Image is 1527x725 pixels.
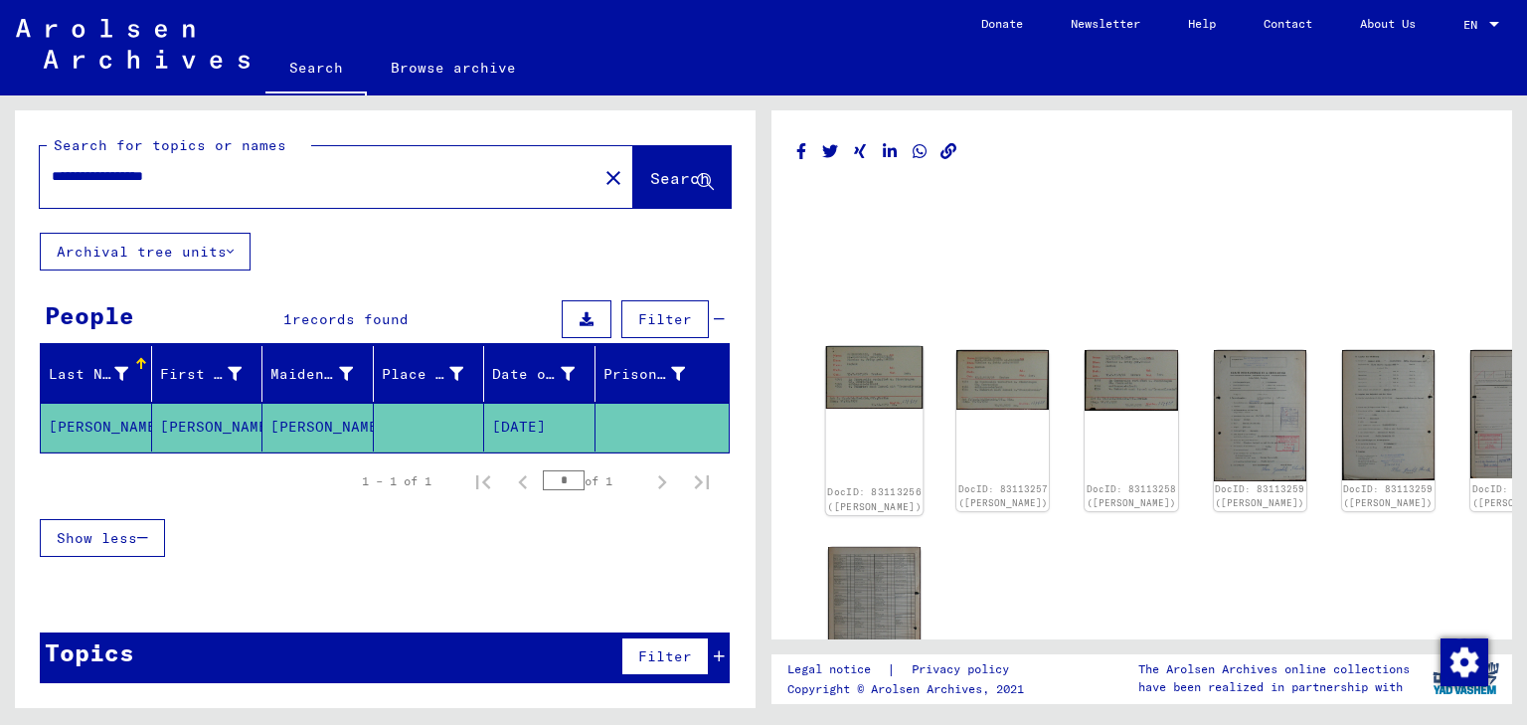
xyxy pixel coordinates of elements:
div: First Name [160,364,243,385]
span: Filter [638,310,692,328]
div: Place of Birth [382,358,489,390]
a: Legal notice [787,659,887,680]
mat-cell: [PERSON_NAME] [41,403,152,452]
div: People [45,297,134,333]
a: DocID: 83113257 ([PERSON_NAME]) [958,483,1048,508]
button: Show less [40,519,165,557]
mat-cell: [PERSON_NAME] [152,403,263,452]
span: Search [650,168,710,188]
div: 1 – 1 of 1 [362,472,431,490]
mat-label: Search for topics or names [54,136,286,154]
div: Date of Birth [492,358,599,390]
div: Date of Birth [492,364,575,385]
img: Change consent [1441,638,1488,686]
button: Next page [642,461,682,501]
button: Share on Facebook [791,139,812,164]
a: DocID: 83113258 ([PERSON_NAME]) [1087,483,1176,508]
img: 001.jpg [1214,350,1306,480]
div: Prisoner # [603,358,711,390]
img: 001.jpg [826,346,924,409]
button: Share on LinkedIn [880,139,901,164]
div: Last Name [49,358,153,390]
img: 002.jpg [1342,350,1435,480]
img: yv_logo.png [1429,653,1503,703]
mat-header-cell: Date of Birth [484,346,595,402]
img: 001.jpg [956,350,1049,410]
a: DocID: 83113259 ([PERSON_NAME]) [1343,483,1433,508]
p: have been realized in partnership with [1138,678,1410,696]
button: Last page [682,461,722,501]
button: Share on Twitter [820,139,841,164]
span: records found [292,310,409,328]
div: First Name [160,358,267,390]
a: Search [265,44,367,95]
mat-cell: [PERSON_NAME] [262,403,374,452]
mat-header-cell: Place of Birth [374,346,485,402]
mat-cell: [DATE] [484,403,595,452]
mat-header-cell: Prisoner # [595,346,730,402]
button: Filter [621,300,709,338]
mat-header-cell: First Name [152,346,263,402]
button: Filter [621,637,709,675]
mat-header-cell: Maiden Name [262,346,374,402]
a: DocID: 83113259 ([PERSON_NAME]) [1215,483,1304,508]
span: Show less [57,529,137,547]
div: Maiden Name [270,358,378,390]
button: Share on Xing [850,139,871,164]
span: Filter [638,647,692,665]
div: Place of Birth [382,364,464,385]
mat-icon: close [601,166,625,190]
div: Last Name [49,364,128,385]
button: Search [633,146,731,208]
div: | [787,659,1033,680]
a: DocID: 83113256 ([PERSON_NAME]) [827,486,922,512]
button: Previous page [503,461,543,501]
a: Browse archive [367,44,540,91]
mat-header-cell: Last Name [41,346,152,402]
span: 1 [283,310,292,328]
div: Maiden Name [270,364,353,385]
p: Copyright © Arolsen Archives, 2021 [787,680,1033,698]
div: Prisoner # [603,364,686,385]
button: Share on WhatsApp [910,139,931,164]
button: First page [463,461,503,501]
a: Privacy policy [896,659,1033,680]
div: Topics [45,634,134,670]
p: The Arolsen Archives online collections [1138,660,1410,678]
img: 001.jpg [1085,350,1177,410]
div: of 1 [543,471,642,490]
img: 002.jpg [828,547,921,677]
button: Archival tree units [40,233,251,271]
button: Copy link [938,139,959,164]
img: Arolsen_neg.svg [16,19,250,69]
button: Clear [594,157,633,197]
span: EN [1463,18,1485,32]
